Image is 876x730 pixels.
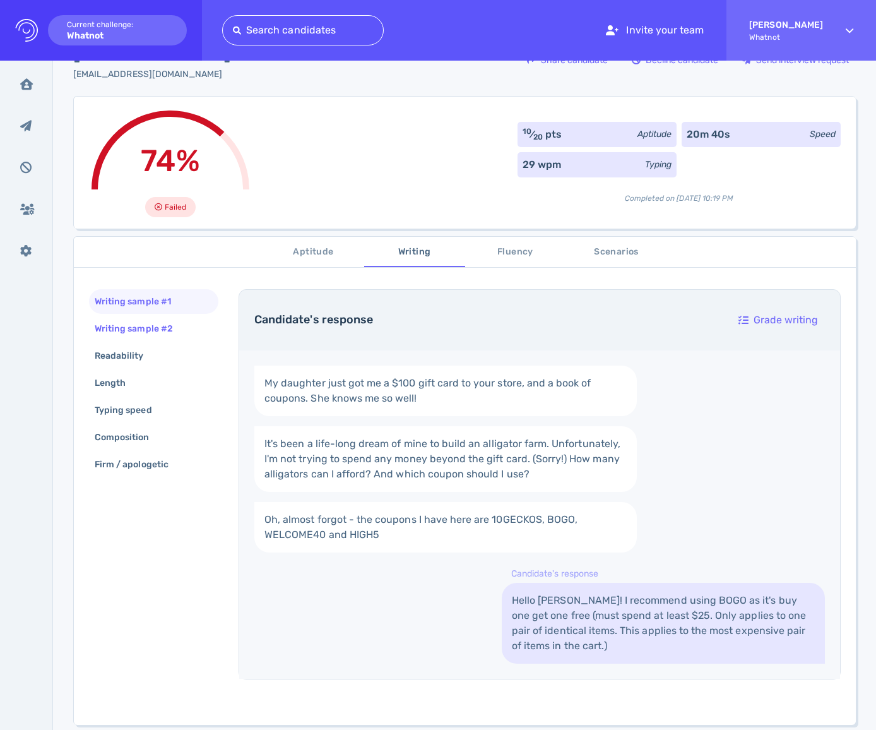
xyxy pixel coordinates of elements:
div: Speed [810,128,836,141]
div: Readability [92,347,159,365]
button: Grade writing [731,305,825,335]
sup: 10 [523,127,531,136]
span: Whatnot [749,33,823,42]
div: ⁄ pts [523,127,562,142]
div: Length [92,374,141,392]
strong: [PERSON_NAME] [749,20,823,30]
span: Scenarios [574,244,660,260]
div: Typing [645,158,672,171]
div: Firm / apologetic [92,455,184,474]
div: 20m 40s [687,127,730,142]
span: 74% [141,143,199,179]
span: Writing [372,244,458,260]
div: Composition [92,428,165,446]
div: Writing sample #1 [92,292,186,311]
h4: Candidate's response [254,313,716,327]
a: Oh, almost forgot - the coupons I have here are 10GECKOS, BOGO, WELCOME40 and HIGH5 [254,502,637,553]
div: Click to copy the email address [73,68,259,81]
div: Typing speed [92,401,167,419]
a: My daughter just got me a $100 gift card to your store, and a book of coupons. She knows me so well! [254,366,637,416]
div: Completed on [DATE] 10:19 PM [518,182,841,204]
div: Grade writing [732,306,824,335]
span: Failed [165,200,186,215]
div: 29 wpm [523,157,561,172]
sub: 20 [533,133,543,141]
span: Fluency [473,244,559,260]
a: It's been a life-long dream of mine to build an alligator farm. Unfortunately, I'm not trying to ... [254,426,637,492]
div: Aptitude [637,128,672,141]
span: Aptitude [271,244,357,260]
div: Writing sample #2 [92,320,188,338]
a: Hello [PERSON_NAME]! I recommend using BOGO as it's buy one get one free (must spend at least $25... [502,583,825,664]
